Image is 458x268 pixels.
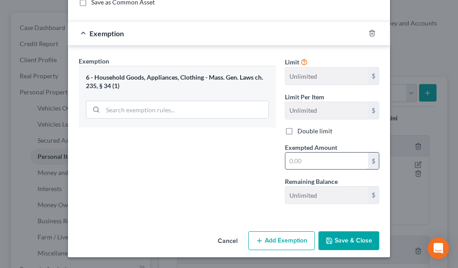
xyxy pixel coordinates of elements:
[368,187,379,204] div: $
[297,127,332,136] label: Double limit
[318,231,379,250] button: Save & Close
[285,92,324,102] label: Limit Per Item
[428,238,449,259] div: Open Intercom Messenger
[368,102,379,119] div: $
[89,29,124,38] span: Exemption
[285,102,368,119] input: --
[285,58,299,66] span: Limit
[103,101,268,118] input: Search exemption rules...
[79,57,109,65] span: Exemption
[211,232,245,250] button: Cancel
[285,187,368,204] input: --
[86,73,269,90] div: 6 - Household Goods, Appliances, Clothing - Mass. Gen. Laws ch. 235, § 34 (1)
[368,153,379,170] div: $
[285,177,338,186] label: Remaining Balance
[368,68,379,85] div: $
[285,144,337,151] span: Exempted Amount
[285,153,368,170] input: 0.00
[285,68,368,85] input: --
[248,231,315,250] button: Add Exemption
